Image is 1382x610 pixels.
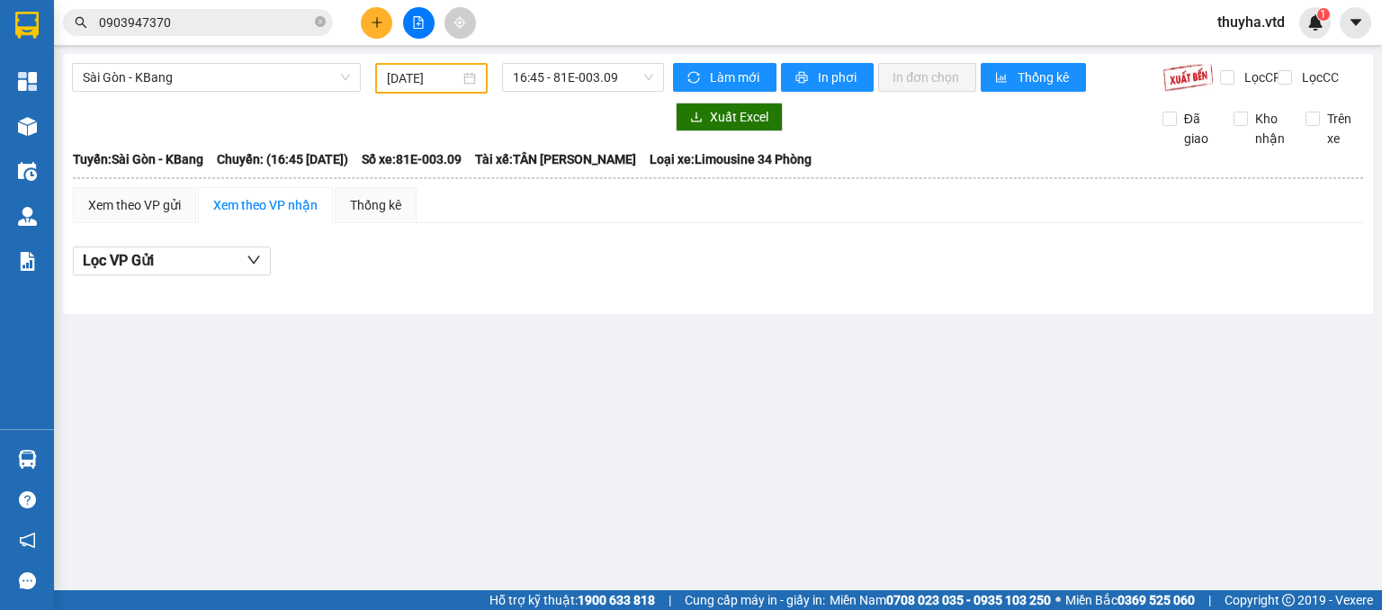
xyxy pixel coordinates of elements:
span: close-circle [315,16,326,27]
sup: 1 [1317,8,1330,21]
span: Lọc CC [1295,67,1342,87]
img: warehouse-icon [18,450,37,469]
img: dashboard-icon [18,72,37,91]
span: ⚪️ [1055,597,1061,604]
span: close-circle [315,14,326,31]
img: warehouse-icon [18,207,37,226]
button: plus [361,7,392,39]
button: syncLàm mới [673,63,776,92]
span: sync [687,71,703,85]
span: 1 [1320,8,1326,21]
span: Lọc VP Gửi [83,249,154,272]
button: downloadXuất Excel [676,103,783,131]
span: caret-down [1348,14,1364,31]
span: | [1208,590,1211,610]
span: | [669,590,671,610]
span: question-circle [19,491,36,508]
div: Thống kê [350,195,401,215]
strong: 0708 023 035 - 0935 103 250 [886,593,1051,607]
button: Lọc VP Gửi [73,247,271,275]
span: down [247,253,261,267]
img: 9k= [1162,63,1214,92]
b: Tuyến: Sài Gòn - KBang [73,152,203,166]
input: Tìm tên, số ĐT hoặc mã đơn [99,13,311,32]
img: warehouse-icon [18,162,37,181]
strong: 0369 525 060 [1117,593,1195,607]
span: Miền Bắc [1065,590,1195,610]
span: bar-chart [995,71,1010,85]
span: Đã giao [1177,109,1221,148]
span: In phơi [818,67,859,87]
span: Loại xe: Limousine 34 Phòng [650,149,812,169]
span: message [19,572,36,589]
input: 13/08/2025 [387,68,459,88]
button: printerIn phơi [781,63,874,92]
span: Hỗ trợ kỹ thuật: [489,590,655,610]
span: thuyha.vtd [1203,11,1299,33]
span: Miền Nam [830,590,1051,610]
span: aim [453,16,466,29]
strong: 1900 633 818 [578,593,655,607]
span: 16:45 - 81E-003.09 [513,64,654,91]
div: Xem theo VP nhận [213,195,318,215]
button: caret-down [1340,7,1371,39]
span: printer [795,71,811,85]
span: Làm mới [710,67,762,87]
span: Chuyến: (16:45 [DATE]) [217,149,348,169]
span: copyright [1282,594,1295,606]
img: icon-new-feature [1307,14,1324,31]
div: Xem theo VP gửi [88,195,181,215]
button: aim [444,7,476,39]
span: file-add [412,16,425,29]
span: Trên xe [1320,109,1364,148]
span: search [75,16,87,29]
span: Thống kê [1018,67,1072,87]
span: Lọc CR [1237,67,1284,87]
img: logo-vxr [15,12,39,39]
span: Tài xế: TÂN [PERSON_NAME] [475,149,636,169]
img: solution-icon [18,252,37,271]
button: file-add [403,7,435,39]
button: bar-chartThống kê [981,63,1086,92]
img: warehouse-icon [18,117,37,136]
span: plus [371,16,383,29]
span: notification [19,532,36,549]
span: Số xe: 81E-003.09 [362,149,462,169]
span: Cung cấp máy in - giấy in: [685,590,825,610]
span: Kho nhận [1248,109,1292,148]
span: Sài Gòn - KBang [83,64,350,91]
button: In đơn chọn [878,63,976,92]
